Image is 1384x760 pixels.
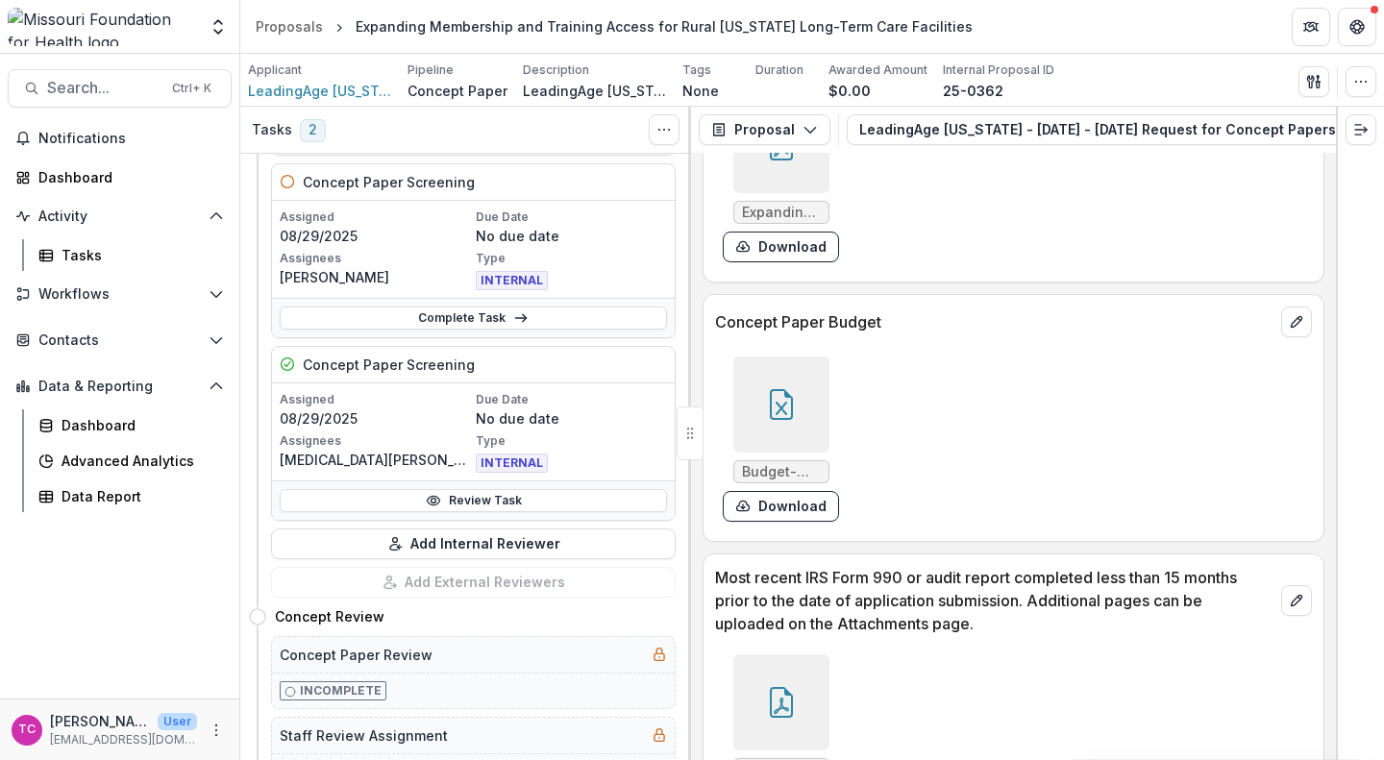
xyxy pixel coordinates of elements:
p: User [158,713,197,730]
button: edit [1281,585,1312,616]
div: Expanding Membership and Training Access for Rural [US_STATE] Long-Term Care Facilities [356,16,973,37]
div: Proposals [256,16,323,37]
p: Pipeline [408,61,454,79]
a: LeadingAge [US_STATE] [248,81,392,101]
span: INTERNAL [476,454,548,473]
button: Proposal [699,114,830,145]
div: Budget- Expanding Membership and Training Access for Rural [US_STATE] Long-Term Care Facilities.x... [723,356,839,522]
div: Tori Cope [18,723,36,736]
button: Expand right [1346,114,1376,145]
p: Duration [755,61,803,79]
p: Type [476,432,668,450]
span: Notifications [38,131,224,147]
p: 08/29/2025 [280,408,472,429]
div: Dashboard [38,167,216,187]
div: Ctrl + K [168,78,215,99]
button: Get Help [1338,8,1376,46]
a: Tasks [31,239,232,271]
a: Dashboard [31,409,232,441]
p: [PERSON_NAME] [280,267,472,287]
button: Add External Reviewers [271,567,676,598]
p: Due Date [476,391,668,408]
p: Incomplete [300,682,382,699]
p: No due date [476,226,668,246]
a: Proposals [248,12,331,40]
p: None [682,81,719,101]
p: [PERSON_NAME] [50,711,150,731]
p: 08/29/2025 [280,226,472,246]
button: Open Data & Reporting [8,371,232,402]
h5: Concept Paper Screening [303,172,475,192]
p: 25-0362 [943,81,1003,101]
button: Open Workflows [8,279,232,309]
span: Search... [47,79,161,97]
p: Assignees [280,250,472,267]
button: download-form-response [723,232,839,262]
div: Advanced Analytics [62,451,216,471]
button: Partners [1292,8,1330,46]
button: More [205,719,228,742]
p: LeadingAge [US_STATE] proposes to subsidize membership for rural/small LTC providers and deliver ... [523,81,667,101]
p: Concept Paper Budget [715,310,1273,333]
button: Toggle View Cancelled Tasks [649,114,680,145]
p: Concept Paper [408,81,507,101]
nav: breadcrumb [248,12,980,40]
div: Tasks [62,245,216,265]
p: Awarded Amount [828,61,927,79]
span: INTERNAL [476,271,548,290]
h3: Tasks [252,122,292,138]
p: Due Date [476,208,668,226]
button: Open Activity [8,201,232,232]
img: Missouri Foundation for Health logo [8,8,197,46]
div: Data Report [62,486,216,506]
span: Budget- Expanding Membership and Training Access for Rural [US_STATE] Long-Term Care Facilities.xlsx [742,464,821,480]
h5: Staff Review Assignment [280,725,448,746]
p: Tags [682,61,711,79]
span: Data & Reporting [38,379,201,395]
p: Assigned [280,391,472,408]
button: Add Internal Reviewer [271,528,676,559]
p: $0.00 [828,81,871,101]
span: Workflows [38,286,201,303]
p: Assignees [280,432,472,450]
button: Search... [8,69,232,108]
p: Applicant [248,61,302,79]
a: Advanced Analytics [31,445,232,477]
span: Activity [38,208,201,225]
a: Data Report [31,480,232,512]
button: Notifications [8,123,232,154]
h5: Concept Paper Review [280,645,432,665]
p: Description [523,61,589,79]
a: Review Task [280,489,667,512]
p: Internal Proposal ID [943,61,1054,79]
span: Contacts [38,332,201,349]
a: Complete Task [280,306,667,330]
p: [EMAIL_ADDRESS][DOMAIN_NAME] [50,731,197,748]
button: Open entity switcher [205,8,232,46]
span: Expanding Membership and Training Access for Rural [US_STATE] Long-Term Care Facilities.pdf [742,205,821,221]
p: No due date [476,408,668,429]
p: Most recent IRS Form 990 or audit report completed less than 15 months prior to the date of appli... [715,566,1273,635]
p: [MEDICAL_DATA][PERSON_NAME] [280,450,472,470]
div: Dashboard [62,415,216,435]
button: download-form-response [723,491,839,522]
button: Open Contacts [8,325,232,355]
div: Expanding Membership and Training Access for Rural [US_STATE] Long-Term Care Facilities.pdfdownlo... [723,97,839,262]
p: Assigned [280,208,472,226]
p: Type [476,250,668,267]
a: Dashboard [8,161,232,193]
button: edit [1281,306,1312,337]
h4: Concept Review [275,606,384,626]
h5: Concept Paper Screening [303,355,475,375]
span: 2 [300,119,326,142]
